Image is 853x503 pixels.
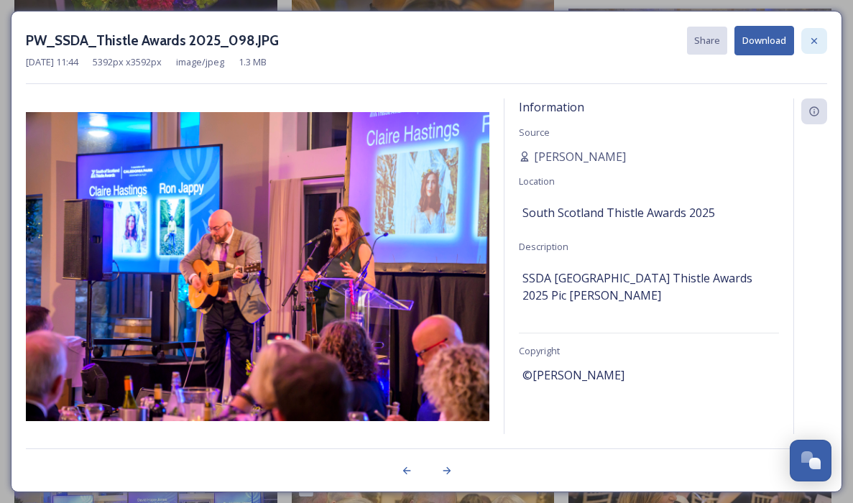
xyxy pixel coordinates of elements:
button: Open Chat [790,440,831,481]
img: PW_SSDA_Thistle%20Awards%202025_098.JPG [26,112,489,421]
span: Description [519,240,568,253]
span: 5392 px x 3592 px [93,55,162,69]
span: SSDA [GEOGRAPHIC_DATA] Thistle Awards 2025 Pic [PERSON_NAME] [522,269,775,304]
h3: PW_SSDA_Thistle Awards 2025_098.JPG [26,30,279,51]
span: [DATE] 11:44 [26,55,78,69]
button: Download [734,26,794,55]
span: image/jpeg [176,55,224,69]
span: Copyright [519,344,560,357]
span: Information [519,99,584,115]
span: ©[PERSON_NAME] [522,366,624,384]
span: 1.3 MB [239,55,267,69]
span: [PERSON_NAME] [534,148,626,165]
span: Location [519,175,555,188]
span: South Scotland Thistle Awards 2025 [522,204,715,221]
button: Share [687,27,727,55]
span: Source [519,126,550,139]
